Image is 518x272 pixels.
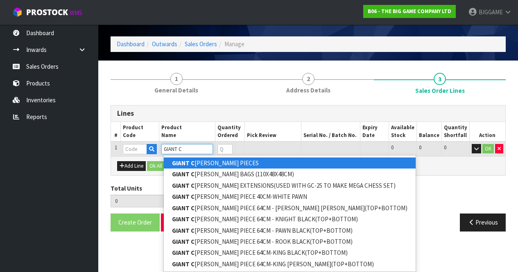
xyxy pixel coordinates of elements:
[416,122,441,142] th: Balance
[161,214,186,231] button: Exit
[479,8,503,16] span: BIGGAME
[26,7,68,18] span: ProStock
[172,238,195,245] strong: GIANT C
[415,86,465,95] span: Sales Order Lines
[117,40,145,48] a: Dashboard
[286,86,330,94] span: Address Details
[118,218,152,226] span: Create Order
[12,7,23,17] img: cube-alt.png
[117,110,499,117] h3: Lines
[172,204,195,212] strong: GIANT C
[147,161,165,171] button: Ok All
[164,247,416,258] a: GIANT C[PERSON_NAME] PIECE 64CM-KING BLACK(TOP+BOTTOM)
[164,180,416,191] a: GIANT C[PERSON_NAME] EXTENSIONS(USED WITH GC-25 TO MAKE MEGA CHESS SET)
[111,184,142,193] label: Total Units
[172,249,195,256] strong: GIANT C
[164,202,416,214] a: GIANT C[PERSON_NAME] PIECE 64CM - [PERSON_NAME] [PERSON_NAME](TOP+BOTTOM)
[302,73,314,85] span: 2
[482,144,494,154] button: OK
[115,144,117,151] span: 1
[172,170,195,178] strong: GIANT C
[368,8,451,15] strong: B06 - THE BIG GAME COMPANY LTD
[164,225,416,236] a: GIANT C[PERSON_NAME] PIECE 64CM - PAWN BLACK(TOP+BOTTOM)
[172,260,195,268] strong: GIANT C
[164,169,416,180] a: GIANT C[PERSON_NAME] BAGS (110X48X48CM)
[70,9,82,17] small: WMS
[121,122,159,142] th: Product Code
[111,122,121,142] th: #
[224,40,244,48] span: Manage
[301,122,360,142] th: Serial No. / Batch No.
[185,40,217,48] a: Sales Orders
[434,73,446,85] span: 3
[172,215,195,223] strong: GIANT C
[111,195,181,207] input: Total Units
[117,161,146,171] button: Add Line
[170,73,183,85] span: 1
[111,99,506,238] span: Sales Order Lines
[215,122,245,142] th: Quantity Ordered
[419,144,421,151] span: 0
[460,214,506,231] button: Previous
[391,144,394,151] span: 0
[159,122,215,142] th: Product Name
[164,214,416,225] a: GIANT C[PERSON_NAME] PIECE 64CM - KNIGHT BLACK(TOP+BOTTOM)
[469,122,505,142] th: Action
[123,144,147,154] input: Code
[217,144,233,154] input: Qty Ordered
[164,259,416,270] a: GIANT C[PERSON_NAME] PIECE 64CM-KING [PERSON_NAME](TOP+BOTTOM)
[172,227,195,234] strong: GIANT C
[172,182,195,189] strong: GIANT C
[172,159,195,167] strong: GIANT C
[161,144,213,154] input: Name
[111,214,160,231] button: Create Order
[389,122,416,142] th: Available Stock
[360,122,389,142] th: Expiry Date
[164,157,416,169] a: GIANT C[PERSON_NAME] PIECES
[152,40,177,48] a: Outwards
[441,122,469,142] th: Quantity Shortfall
[444,144,446,151] span: 0
[172,193,195,200] strong: GIANT C
[245,122,301,142] th: Pick Review
[154,86,198,94] span: General Details
[164,191,416,202] a: GIANT C[PERSON_NAME] PIECE 40CM-WHITE PAWN
[164,236,416,247] a: GIANT C[PERSON_NAME] PIECE 64CM - ROOK BLACK(TOP+BOTTOM)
